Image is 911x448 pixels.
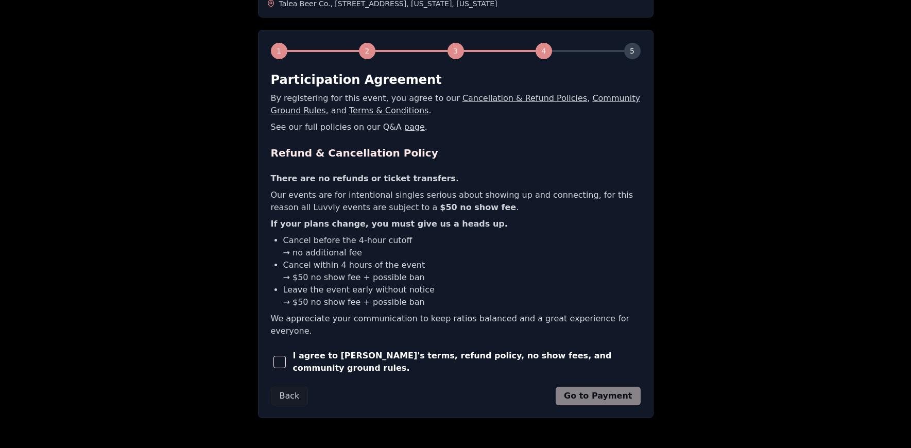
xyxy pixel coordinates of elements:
[271,189,641,214] p: Our events are for intentional singles serious about showing up and connecting, for this reason a...
[404,122,425,132] a: page
[462,93,587,103] a: Cancellation & Refund Policies
[283,284,641,308] li: Leave the event early without notice → $50 no show fee + possible ban
[293,350,640,374] span: I agree to [PERSON_NAME]'s terms, refund policy, no show fees, and community ground rules.
[271,173,641,185] p: There are no refunds or ticket transfers.
[448,43,464,59] div: 3
[271,43,287,59] div: 1
[271,92,641,117] p: By registering for this event, you agree to our , , and .
[271,218,641,230] p: If your plans change, you must give us a heads up.
[440,202,516,212] b: $50 no show fee
[349,106,428,115] a: Terms & Conditions
[271,313,641,337] p: We appreciate your communication to keep ratios balanced and a great experience for everyone.
[624,43,641,59] div: 5
[271,146,641,160] h2: Refund & Cancellation Policy
[271,121,641,133] p: See our full policies on our Q&A .
[271,387,308,405] button: Back
[283,234,641,259] li: Cancel before the 4-hour cutoff → no additional fee
[359,43,375,59] div: 2
[271,72,641,88] h2: Participation Agreement
[536,43,552,59] div: 4
[283,259,641,284] li: Cancel within 4 hours of the event → $50 no show fee + possible ban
